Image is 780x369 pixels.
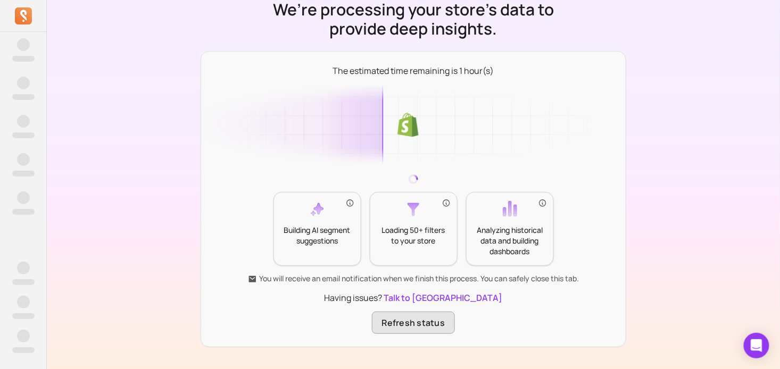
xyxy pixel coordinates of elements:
span: ‌ [17,296,30,308]
p: You will receive an email notification when we finish this process. You can safely close this tab. [248,273,579,284]
span: ‌ [17,330,30,342]
span: ‌ [17,77,30,89]
span: ‌ [12,132,35,138]
p: Having issues? [325,291,503,304]
p: The estimated time remaining is 1 hour(s) [333,64,494,77]
p: Loading 50+ filters to your store [379,225,449,246]
span: ‌ [12,279,35,285]
span: ‌ [12,56,35,62]
p: Building AI segment suggestions [283,225,352,246]
span: ‌ [17,262,30,274]
div: Open Intercom Messenger [744,333,769,358]
span: ‌ [12,347,35,353]
img: Data loading [201,85,626,166]
p: Analyzing historical data and building dashboards [475,225,545,257]
button: Refresh status [372,312,455,334]
span: ‌ [17,153,30,166]
span: ‌ [12,171,35,177]
span: ‌ [17,191,30,204]
span: ‌ [17,115,30,128]
span: ‌ [12,209,35,215]
span: ‌ [17,38,30,51]
span: ‌ [12,94,35,100]
button: Talk to [GEOGRAPHIC_DATA] [384,291,503,304]
span: ‌ [12,313,35,319]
